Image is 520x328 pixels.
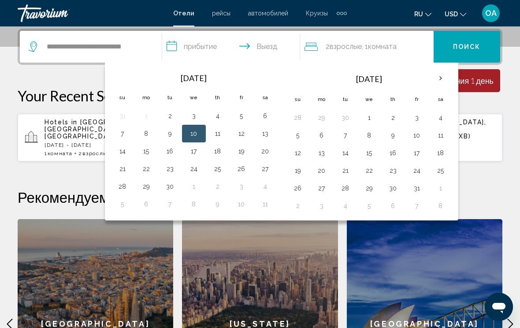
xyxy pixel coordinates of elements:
button: Day 10 [234,198,249,210]
button: Day 3 [410,112,424,124]
button: Day 8 [362,129,376,142]
button: Day 26 [291,182,305,194]
span: Hotels in [45,119,78,126]
button: Day 14 [115,145,130,157]
button: Day 22 [362,164,376,177]
button: User Menu [479,4,502,22]
button: Day 6 [386,200,400,212]
button: Day 2 [163,110,177,122]
button: Day 20 [258,145,272,157]
button: Day 2 [386,112,400,124]
button: Day 12 [291,147,305,159]
div: Search widget [20,31,500,63]
p: Your Recent Searches [18,87,502,104]
span: , 1 [362,41,397,53]
button: Day 29 [362,182,376,194]
button: Day 1 [434,182,448,194]
span: 2 [326,41,362,53]
span: 1 [45,150,72,157]
button: Day 25 [434,164,448,177]
button: Day 31 [115,110,130,122]
button: Day 9 [386,129,400,142]
a: рейсы [212,10,230,17]
a: Круизы [306,10,328,17]
button: Day 30 [163,180,177,193]
button: Extra navigation items [337,6,347,20]
button: Day 6 [258,110,272,122]
button: Day 11 [211,127,225,140]
span: Взрослые [82,150,111,157]
span: Взрослые [330,42,362,51]
button: Day 23 [163,163,177,175]
button: Day 16 [386,147,400,159]
th: [DATE] [310,68,429,89]
button: Day 4 [258,180,272,193]
button: Day 30 [386,182,400,194]
button: Day 8 [434,200,448,212]
button: Day 3 [234,180,249,193]
button: Day 28 [115,180,130,193]
button: Day 13 [258,127,272,140]
button: Day 15 [362,147,376,159]
button: Check in and out dates [162,31,300,63]
button: Day 9 [211,198,225,210]
button: Day 22 [139,163,153,175]
button: Day 1 [187,180,201,193]
button: Hotels in [GEOGRAPHIC_DATA], [GEOGRAPHIC_DATA], [GEOGRAPHIC_DATA] (DXB)[DATE] - [DATE]1Комната2Вз... [18,113,173,162]
button: Day 7 [338,129,353,142]
button: Поиск [434,31,500,63]
button: Day 4 [434,112,448,124]
button: Day 5 [291,129,305,142]
span: 2 [78,150,111,157]
button: Day 24 [187,163,201,175]
iframe: Кнопка запуска окна обмена сообщениями [485,293,513,321]
button: Day 25 [211,163,225,175]
button: Day 2 [291,200,305,212]
span: Комната [48,150,73,157]
span: USD [445,11,458,18]
button: Day 30 [338,112,353,124]
button: Day 8 [139,127,153,140]
button: Day 4 [338,200,353,212]
button: Day 7 [163,198,177,210]
button: Day 26 [234,163,249,175]
button: Day 28 [338,182,353,194]
span: Комната [368,42,397,51]
span: [GEOGRAPHIC_DATA], [GEOGRAPHIC_DATA], [GEOGRAPHIC_DATA] (DXB) [45,119,157,140]
button: Day 20 [315,164,329,177]
button: Day 17 [410,147,424,159]
button: Day 21 [338,164,353,177]
p: [DATE] - [DATE] [45,142,166,148]
button: Day 18 [211,145,225,157]
button: Day 14 [338,147,353,159]
button: Day 12 [234,127,249,140]
button: Day 24 [410,164,424,177]
button: Change currency [445,7,466,20]
h2: Рекомендуемые направления [18,188,502,206]
button: Travelers: 2 adults, 0 children [300,31,434,63]
button: Day 7 [115,127,130,140]
button: Day 21 [115,163,130,175]
button: Day 19 [291,164,305,177]
button: Change language [414,7,431,20]
button: Day 8 [187,198,201,210]
button: Day 3 [315,200,329,212]
button: Day 10 [187,127,201,140]
button: Day 17 [187,145,201,157]
button: Day 6 [315,129,329,142]
a: Отели [173,10,194,17]
button: Day 7 [410,200,424,212]
button: Day 11 [258,198,272,210]
button: Day 5 [234,110,249,122]
button: Day 9 [163,127,177,140]
button: Day 5 [115,198,130,210]
span: ru [414,11,423,18]
button: Next month [429,68,453,89]
button: Day 1 [362,112,376,124]
button: Day 27 [315,182,329,194]
a: автомобилей [248,10,288,17]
